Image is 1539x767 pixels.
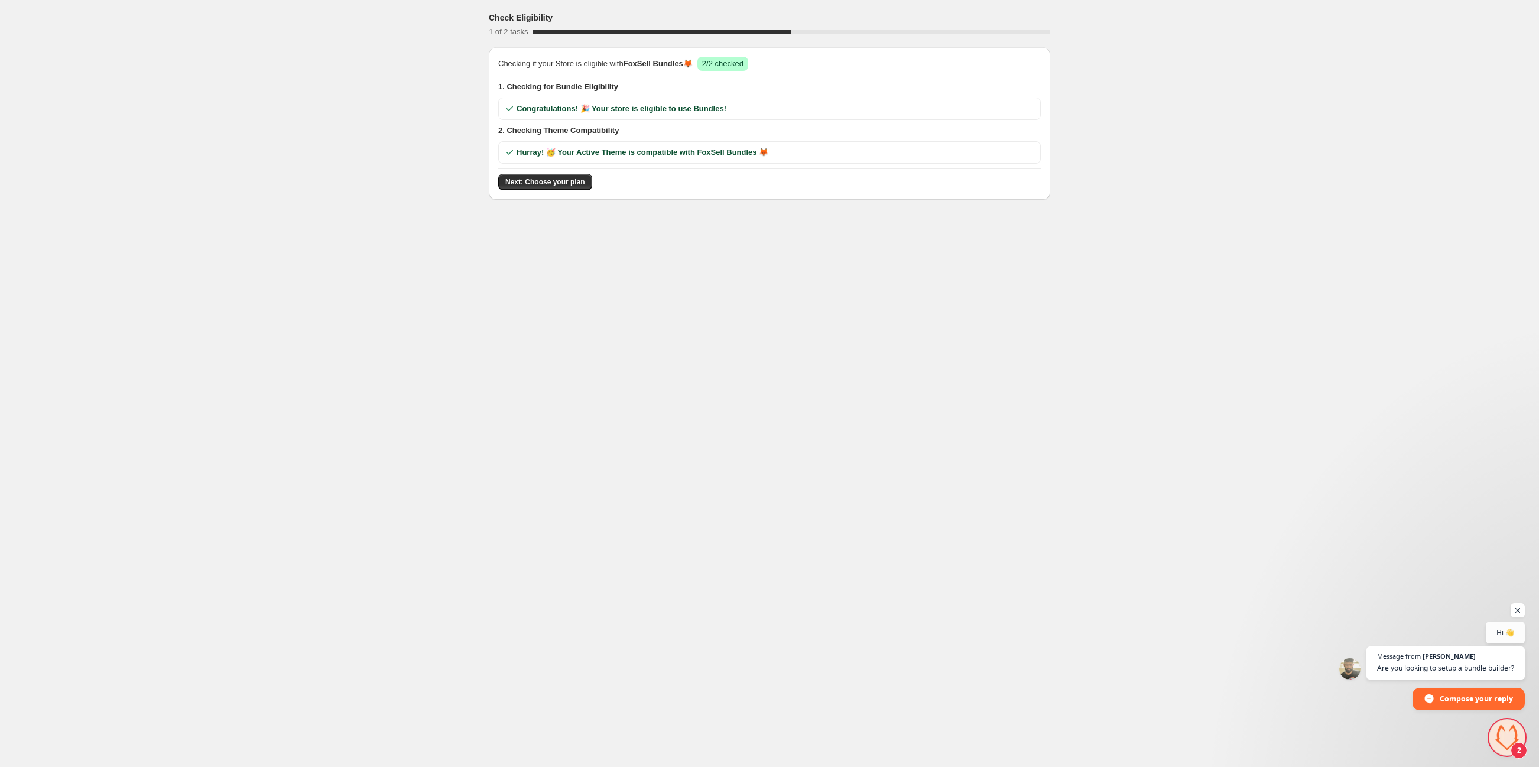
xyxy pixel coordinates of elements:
h3: Check Eligibility [489,12,553,24]
span: 1 of 2 tasks [489,27,528,36]
span: Hurray! 🥳 Your Active Theme is compatible with FoxSell Bundles 🦊 [517,147,768,158]
button: Next: Choose your plan [498,174,592,190]
span: 2. Checking Theme Compatibility [498,125,1041,136]
span: 2 [1511,742,1527,759]
a: Open chat [1489,720,1525,755]
span: FoxSell Bundles [624,59,683,68]
span: 1. Checking for Bundle Eligibility [498,81,1041,93]
span: Compose your reply [1440,688,1513,709]
span: [PERSON_NAME] [1423,653,1476,659]
span: Message from [1377,653,1421,659]
span: Hi 👋 [1496,627,1514,638]
span: Next: Choose your plan [505,177,585,187]
span: Checking if your Store is eligible with 🦊 [498,58,693,70]
span: 2/2 checked [702,59,743,68]
span: Are you looking to setup a bundle builder? [1377,662,1514,674]
span: Congratulations! 🎉 Your store is eligible to use Bundles! [517,103,726,115]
